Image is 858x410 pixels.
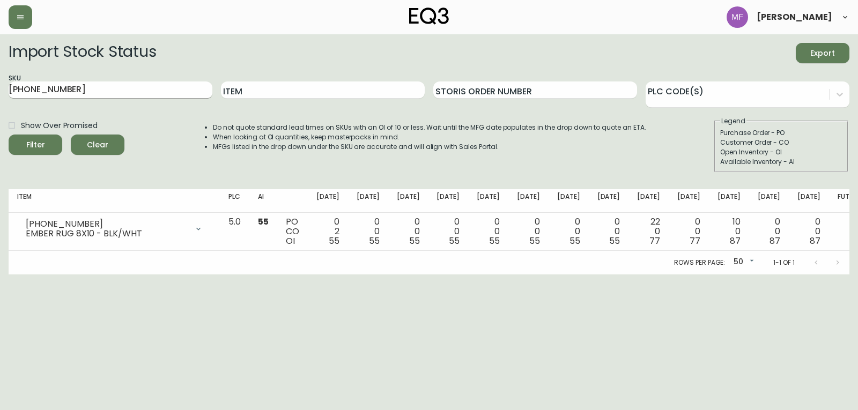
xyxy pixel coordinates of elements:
th: [DATE] [669,189,709,213]
th: Item [9,189,220,213]
div: 0 2 [316,217,339,246]
span: 55 [489,235,500,247]
th: [DATE] [428,189,468,213]
button: Clear [71,135,124,155]
div: 0 0 [677,217,700,246]
div: 50 [729,254,756,271]
p: Rows per page: [674,258,725,267]
div: 0 0 [597,217,620,246]
div: Open Inventory - OI [720,147,842,157]
button: Export [796,43,849,63]
li: MFGs listed in the drop down under the SKU are accurate and will align with Sales Portal. [213,142,646,152]
span: 87 [770,235,780,247]
th: [DATE] [388,189,428,213]
span: [PERSON_NAME] [757,13,832,21]
th: PLC [220,189,249,213]
div: [PHONE_NUMBER] [26,219,188,229]
th: [DATE] [549,189,589,213]
span: 55 [329,235,339,247]
span: Clear [79,138,116,152]
div: 0 0 [437,217,460,246]
div: [PHONE_NUMBER]EMBER RUG 8X10 - BLK/WHT [17,217,211,241]
span: 55 [258,215,269,228]
span: 77 [649,235,660,247]
img: logo [409,8,449,25]
span: 55 [409,235,420,247]
button: Filter [9,135,62,155]
div: 0 0 [758,217,781,246]
div: 0 0 [797,217,820,246]
th: [DATE] [709,189,749,213]
th: [DATE] [308,189,348,213]
p: 1-1 of 1 [773,258,795,267]
td: 5.0 [220,213,249,251]
span: Export [804,47,841,60]
span: Show Over Promised [21,120,98,131]
span: OI [286,235,295,247]
span: 87 [730,235,741,247]
img: 5fd4d8da6c6af95d0810e1fe9eb9239f [727,6,748,28]
span: 77 [690,235,700,247]
th: [DATE] [789,189,829,213]
div: 0 0 [357,217,380,246]
th: AI [249,189,277,213]
span: 55 [369,235,380,247]
div: 0 0 [397,217,420,246]
li: Do not quote standard lead times on SKUs with an OI of 10 or less. Wait until the MFG date popula... [213,123,646,132]
h2: Import Stock Status [9,43,156,63]
span: 87 [810,235,820,247]
div: 10 0 [718,217,741,246]
span: 55 [449,235,460,247]
th: [DATE] [589,189,629,213]
div: EMBER RUG 8X10 - BLK/WHT [26,229,188,238]
span: 55 [569,235,580,247]
li: When looking at OI quantities, keep masterpacks in mind. [213,132,646,142]
th: [DATE] [749,189,789,213]
th: [DATE] [468,189,508,213]
th: [DATE] [508,189,549,213]
div: 0 0 [517,217,540,246]
div: 0 0 [477,217,500,246]
div: 0 0 [557,217,580,246]
span: 55 [529,235,540,247]
div: PO CO [286,217,299,246]
th: [DATE] [628,189,669,213]
div: Available Inventory - AI [720,157,842,167]
div: 22 0 [637,217,660,246]
div: Purchase Order - PO [720,128,842,138]
th: [DATE] [348,189,388,213]
span: 55 [609,235,620,247]
div: Customer Order - CO [720,138,842,147]
legend: Legend [720,116,746,126]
